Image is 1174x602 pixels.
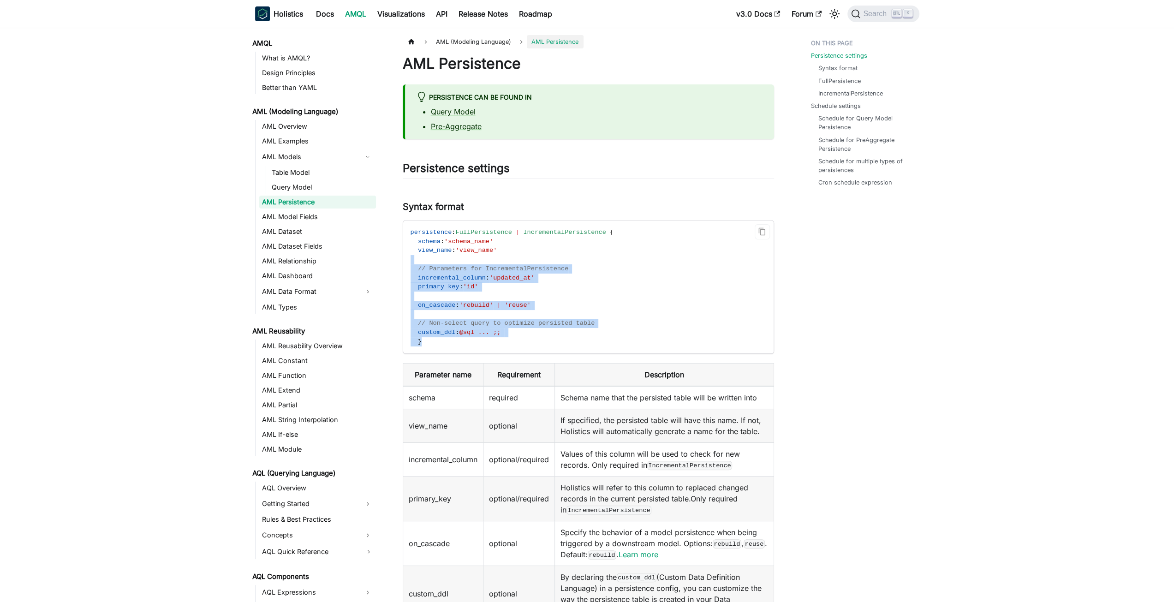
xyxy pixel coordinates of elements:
[418,247,452,254] span: view_name
[744,539,765,548] code: reuse
[483,521,554,566] td: optional
[811,101,861,110] a: Schedule settings
[483,443,554,477] td: optional/required
[463,283,478,290] span: 'id'
[486,274,489,281] span: :
[554,409,774,443] td: If specified, the persisted table will have this name. If not, Holistics will automatically gener...
[431,35,516,48] span: AML (Modeling Language)
[359,284,376,299] button: Expand sidebar category 'AML Data Format'
[250,325,376,338] a: AML Reusability
[431,122,482,131] a: Pre-Aggregate
[259,399,376,411] a: AML Partial
[403,521,483,566] td: on_cascade
[713,539,741,548] code: rebuild
[250,105,376,118] a: AML (Modeling Language)
[513,6,558,21] a: Roadmap
[818,157,910,174] a: Schedule for multiple types of persistences
[418,329,456,336] span: custom_ddl
[269,166,376,179] a: Table Model
[259,225,376,238] a: AML Dataset
[818,136,910,153] a: Schedule for PreAggregate Persistence
[259,496,359,511] a: Getting Started
[818,178,892,187] a: Cron schedule expression
[250,37,376,50] a: AMQL
[554,477,774,521] td: Holistics will refer to this column to replaced changed records in the current persisted table.On...
[259,369,376,382] a: AML Function
[259,482,376,495] a: AQL Overview
[527,35,583,48] span: AML Persistence
[259,269,376,282] a: AML Dashboard
[259,196,376,209] a: AML Persistence
[418,265,568,272] span: // Parameters for IncrementalPersistence
[786,6,827,21] a: Forum
[255,6,270,21] img: Holistics
[411,229,452,236] span: persistence
[259,240,376,253] a: AML Dataset Fields
[459,283,463,290] span: :
[483,409,554,443] td: optional
[310,6,340,21] a: Docs
[452,229,455,236] span: :
[459,329,501,336] span: @sql ... ;;
[250,570,376,583] a: AQL Components
[619,550,658,559] a: Learn more
[418,338,422,345] span: }
[403,386,483,409] td: schema
[416,92,763,104] div: Persistence can be found in
[274,8,303,19] b: Holistics
[372,6,430,21] a: Visualizations
[483,477,554,521] td: optional/required
[617,573,657,582] code: custom_ddl
[483,364,554,387] th: Requirement
[418,283,459,290] span: primary_key
[731,6,786,21] a: v3.0 Docs
[903,9,912,18] kbd: K
[403,443,483,477] td: incremental_column
[259,149,359,164] a: AML Models
[259,354,376,367] a: AML Constant
[403,477,483,521] td: primary_key
[259,284,359,299] a: AML Data Format
[259,81,376,94] a: Better than YAML
[483,386,554,409] td: required
[455,302,459,309] span: :
[259,413,376,426] a: AML String Interpolation
[452,247,455,254] span: :
[516,229,519,236] span: |
[827,6,842,21] button: Switch between dark and light mode (currently light mode)
[403,54,774,73] h1: AML Persistence
[259,255,376,268] a: AML Relationship
[259,443,376,456] a: AML Module
[403,409,483,443] td: view_name
[340,6,372,21] a: AMQL
[755,224,770,239] button: Copy code to clipboard
[818,77,861,85] a: FullPersistence
[554,521,774,566] td: Specify the behavior of a model persistence when being triggered by a downstream model. Options: ...
[259,120,376,133] a: AML Overview
[403,364,483,387] th: Parameter name
[588,550,616,560] code: rebuild
[259,428,376,441] a: AML If-else
[359,496,376,511] button: Expand sidebar category 'Getting Started'
[250,467,376,480] a: AQL (Querying Language)
[259,135,376,148] a: AML Examples
[403,161,774,179] h2: Persistence settings
[554,364,774,387] th: Description
[554,386,774,409] td: Schema name that the persisted table will be written into
[259,301,376,314] a: AML Types
[431,107,476,116] a: Query Model
[403,35,774,48] nav: Breadcrumbs
[418,238,441,245] span: schema
[359,528,376,542] button: Expand sidebar category 'Concepts'
[259,384,376,397] a: AML Extend
[610,229,614,236] span: {
[403,35,420,48] a: Home page
[259,585,359,600] a: AQL Expressions
[818,114,910,131] a: Schedule for Query Model Persistence
[255,6,303,21] a: HolisticsHolistics
[647,461,733,470] code: IncrementalPersistence
[818,64,858,72] a: Syntax format
[811,51,867,60] a: Persistence settings
[359,585,376,600] button: Expand sidebar category 'AQL Expressions'
[455,329,459,336] span: :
